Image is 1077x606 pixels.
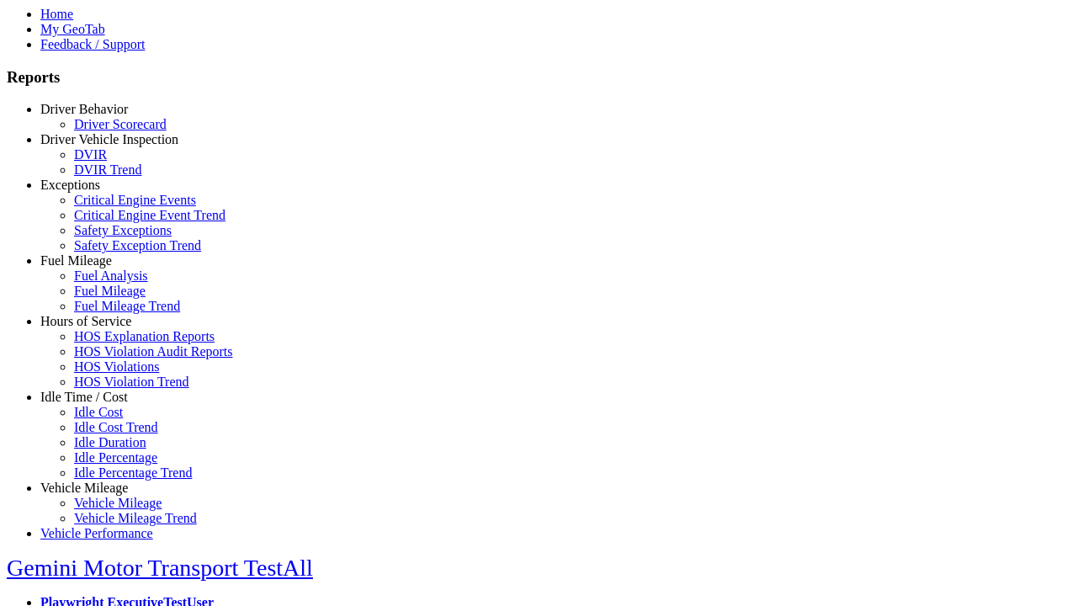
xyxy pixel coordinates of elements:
a: Vehicle Mileage [74,496,162,510]
a: Critical Engine Events [74,193,196,207]
a: Fuel Mileage [40,253,112,268]
a: Idle Time / Cost [40,390,128,404]
a: Idle Duration [74,435,146,449]
h3: Reports [7,68,1070,87]
a: Home [40,7,73,21]
a: Gemini Motor Transport TestAll [7,555,313,581]
a: Driver Behavior [40,102,128,116]
a: Vehicle Performance [40,526,153,540]
a: Vehicle Mileage Trend [74,511,197,525]
a: Exceptions [40,178,100,192]
a: Driver Vehicle Inspection [40,132,178,146]
a: Driver Scorecard [74,117,167,131]
a: Fuel Mileage Trend [74,299,180,313]
a: Fuel Mileage [74,284,146,298]
a: HOS Violations [74,359,159,374]
a: Safety Exceptions [74,223,172,237]
a: DVIR Trend [74,162,141,177]
a: Vehicle Mileage [40,481,128,495]
a: Critical Engine Event Trend [74,208,225,222]
a: Safety Exception Trend [74,238,201,252]
a: DVIR [74,147,107,162]
a: Idle Percentage Trend [74,465,192,480]
a: Feedback / Support [40,37,145,51]
a: Idle Percentage [74,450,157,465]
a: Fuel Analysis [74,268,148,283]
a: Hours of Service [40,314,131,328]
a: HOS Violation Audit Reports [74,344,233,359]
a: Idle Cost [74,405,123,419]
a: HOS Explanation Reports [74,329,215,343]
a: Idle Cost Trend [74,420,158,434]
a: My GeoTab [40,22,105,36]
a: HOS Violation Trend [74,375,189,389]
